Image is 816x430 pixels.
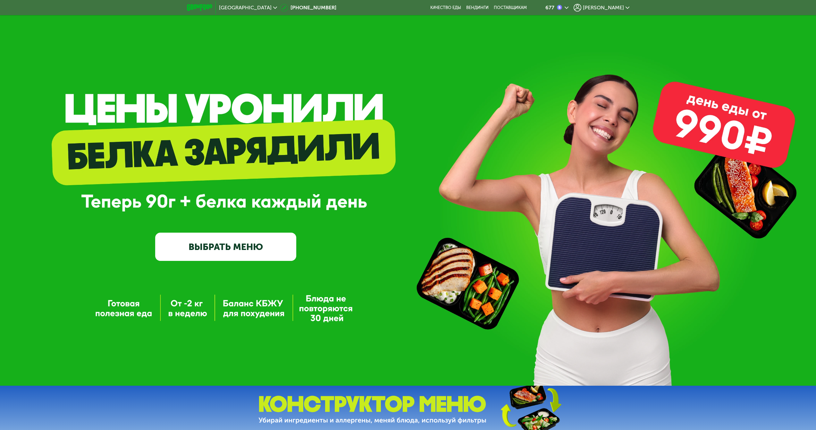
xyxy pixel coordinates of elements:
span: [GEOGRAPHIC_DATA] [219,5,272,10]
a: Вендинги [466,5,489,10]
div: поставщикам [494,5,527,10]
a: [PHONE_NUMBER] [280,4,336,12]
a: ВЫБРАТЬ МЕНЮ [155,233,296,261]
span: [PERSON_NAME] [583,5,624,10]
a: Качество еды [430,5,461,10]
div: 677 [545,5,554,10]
